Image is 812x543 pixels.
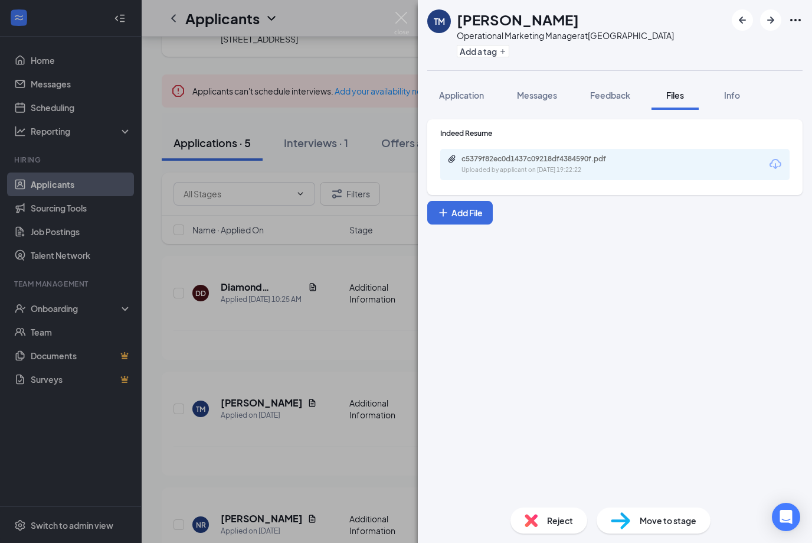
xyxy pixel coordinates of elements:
[788,13,803,27] svg: Ellipses
[499,48,506,55] svg: Plus
[764,13,778,27] svg: ArrowRight
[666,90,684,100] span: Files
[457,45,509,57] button: PlusAdd a tag
[434,15,445,27] div: TM
[427,201,493,225] button: Add FilePlus
[732,9,753,31] button: ArrowLeftNew
[547,514,573,527] span: Reject
[724,90,740,100] span: Info
[735,13,749,27] svg: ArrowLeftNew
[457,30,674,41] div: Operational Marketing Manager at [GEOGRAPHIC_DATA]
[457,9,579,30] h1: [PERSON_NAME]
[439,90,484,100] span: Application
[768,157,782,171] svg: Download
[437,207,449,219] svg: Plus
[447,154,457,164] svg: Paperclip
[772,503,800,531] div: Open Intercom Messenger
[461,165,639,175] div: Uploaded by applicant on [DATE] 19:22:22
[440,128,790,138] div: Indeed Resume
[590,90,630,100] span: Feedback
[640,514,696,527] span: Move to stage
[461,154,627,164] div: c5379f82ec0d1437c09218df4384590f.pdf
[517,90,557,100] span: Messages
[760,9,781,31] button: ArrowRight
[447,154,639,175] a: Paperclipc5379f82ec0d1437c09218df4384590f.pdfUploaded by applicant on [DATE] 19:22:22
